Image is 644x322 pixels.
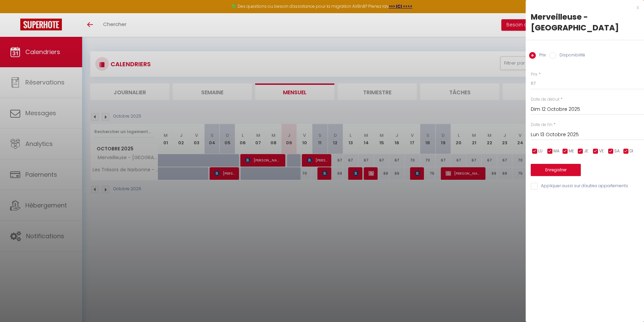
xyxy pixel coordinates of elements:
span: MA [553,148,559,154]
label: Prix [531,71,538,78]
label: Prix [536,52,546,59]
label: Date de début [531,96,559,103]
label: Disponibilité [556,52,585,59]
span: ME [569,148,574,154]
span: LU [538,148,543,154]
span: DI [629,148,633,154]
span: JE [584,148,588,154]
div: x [526,3,639,11]
label: Date de fin [531,122,552,128]
div: Merveilleuse - [GEOGRAPHIC_DATA] [531,11,639,33]
span: VE [599,148,604,154]
span: SA [614,148,620,154]
button: Enregistrer [531,164,581,176]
